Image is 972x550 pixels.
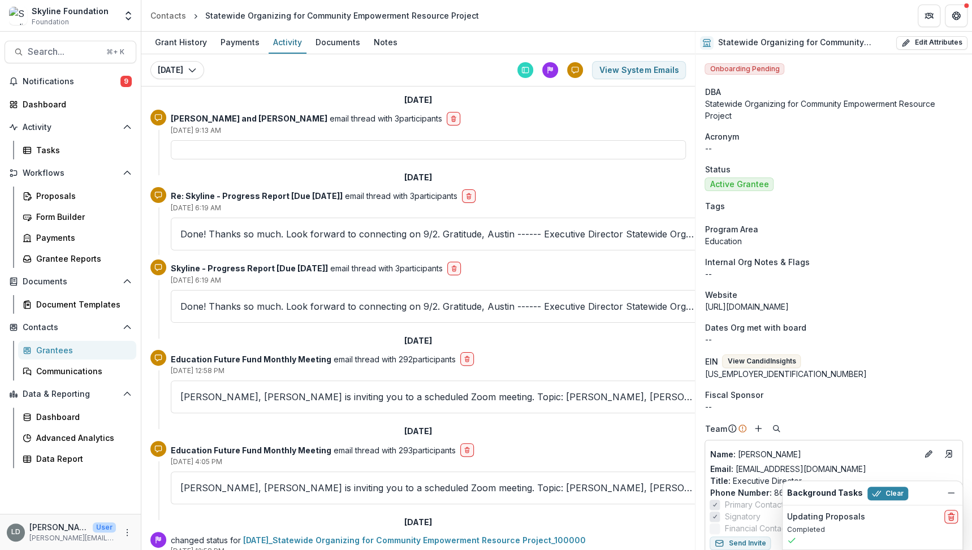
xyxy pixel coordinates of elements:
div: Documents [311,34,365,50]
span: Acronym [705,131,738,142]
strong: Education Future Fund Monthly Meeting [171,354,331,364]
button: Open Documents [5,272,136,291]
p: Done! Thanks so much. Look forward to connecting on 9/2. Gratitude, Austin ------ Executive Direc... [180,300,697,313]
a: Email: [EMAIL_ADDRESS][DOMAIN_NAME] [710,463,866,475]
div: Notes [369,34,402,50]
div: Statewide Organizing for Community Empowerment Resource Project [705,98,963,122]
span: Status [705,163,730,175]
button: [DATE] [150,61,204,79]
div: Lisa Dinh [11,529,20,536]
a: Dashboard [18,408,136,426]
button: Edit Attributes [896,36,967,50]
a: Payments [216,32,264,54]
span: Active Grantee [710,180,768,189]
div: Proposals [36,190,127,202]
button: delete [944,510,958,523]
div: Advanced Analytics [36,432,127,444]
button: Edit [922,447,935,461]
span: Tags [705,200,724,212]
button: delete-button [447,262,461,275]
div: Contacts [150,10,186,21]
p: Executive Director [710,475,958,487]
p: 865.249.7488 [710,487,958,499]
p: [PERSON_NAME] [710,448,917,460]
div: Document Templates [36,298,127,310]
button: Send Invite [710,536,771,550]
strong: Skyline - Progress Report [Due [DATE]] [171,263,328,273]
a: [URL][DOMAIN_NAME] [705,302,788,311]
p: changed status for [171,534,686,546]
p: email thread with 3 participants [171,112,442,124]
button: delete-button [447,112,460,125]
span: Signatory [724,510,760,522]
button: Open Workflows [5,164,136,182]
p: Team [705,423,727,435]
p: EIN [705,356,718,367]
p: [DATE] 12:58 PM [171,366,706,376]
button: delete-button [462,189,476,203]
p: [DATE] 6:19 AM [171,275,706,285]
div: [US_EMPLOYER_IDENTIFICATION_NUMBER] [705,368,963,380]
h2: [DATE] [404,173,432,183]
span: DBA [705,86,720,98]
a: Name: [PERSON_NAME] [710,448,917,460]
a: Tasks [18,141,136,159]
p: [DATE] 6:19 AM [171,203,706,213]
button: Search [770,422,783,435]
span: Contacts [23,323,118,332]
div: Communications [36,365,127,377]
p: Education [705,235,963,247]
button: View CandidInsights [722,354,801,368]
img: Skyline Foundation [9,7,27,25]
span: Dates Org met with board [705,322,806,334]
p: [PERSON_NAME], [PERSON_NAME] is inviting you to a scheduled Zoom meeting. Topic: [PERSON_NAME], [... [180,390,697,404]
nav: breadcrumb [146,7,483,24]
span: Website [705,289,737,301]
span: Fiscal Sponsor [705,389,763,401]
span: Internal Org Notes & Flags [705,256,809,268]
a: Communications [18,362,136,380]
a: Grantees [18,341,136,360]
p: -- [705,268,963,280]
div: Skyline Foundation [32,5,109,17]
h2: [DATE] [404,427,432,436]
div: Dashboard [36,411,127,423]
a: Contacts [146,7,191,24]
strong: Education Future Fund Monthly Meeting [171,445,331,455]
p: -- [705,334,963,345]
button: Search... [5,41,136,63]
a: Go to contact [940,445,958,463]
span: Documents [23,277,118,287]
div: Payments [36,232,127,244]
p: Done! Thanks so much. Look forward to connecting on 9/2. Gratitude, Austin ------ Executive Direc... [180,227,697,241]
a: Grant History [150,32,211,54]
p: -- [705,142,963,154]
p: email thread with 292 participants [171,353,456,365]
div: Grant History [150,34,211,50]
div: Dashboard [23,98,127,110]
p: email thread with 3 participants [171,190,457,202]
div: Tasks [36,144,127,156]
h2: [DATE] [404,518,432,527]
button: Get Help [945,5,967,27]
div: Statewide Organizing for Community Empowerment Resource Project [205,10,479,21]
a: Activity [269,32,306,54]
p: [PERSON_NAME][EMAIL_ADDRESS][DOMAIN_NAME] [29,533,116,543]
p: [DATE] 9:13 AM [171,125,686,136]
span: Title : [710,476,730,486]
p: [PERSON_NAME] [29,521,88,533]
strong: Re: Skyline - Progress Report [Due [DATE]] [171,191,343,201]
p: email thread with 3 participants [171,262,443,274]
div: Form Builder [36,211,127,223]
button: Partners [918,5,940,27]
span: Activity [23,123,118,132]
a: Payments [18,228,136,247]
span: Program Area [705,223,758,235]
p: [DATE] 4:05 PM [171,457,706,467]
h2: Background Tasks [787,488,863,498]
span: Onboarding Pending [705,63,784,75]
p: User [93,522,116,532]
a: Advanced Analytics [18,428,136,447]
div: Activity [269,34,306,50]
span: Search... [28,46,100,57]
